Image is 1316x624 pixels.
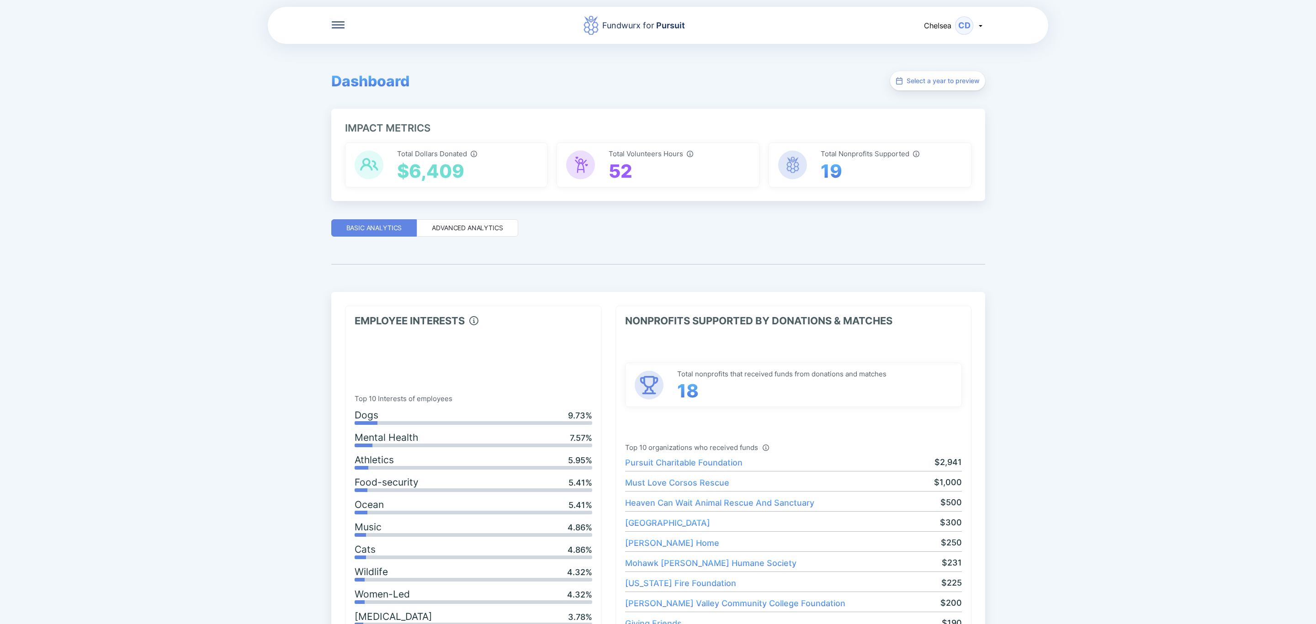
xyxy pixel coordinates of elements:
[568,545,592,555] span: 4.86%
[397,150,477,158] span: Total Dollars Donated
[331,72,409,90] span: Dashboard
[355,454,394,466] span: Athletics
[625,538,719,548] span: [PERSON_NAME] Home
[940,597,962,609] span: $ 200
[568,478,592,487] span: 5.41%
[355,611,432,623] span: [MEDICAL_DATA]
[567,567,592,577] span: 4.32%
[355,476,419,488] span: Food-security
[907,76,980,85] span: Select a year to preview
[331,109,985,201] div: IMPACT METRICS
[924,21,951,30] span: Chelsea
[625,478,729,487] span: Must Love Corsos Rescue
[568,411,592,420] span: 9.73%
[625,558,796,568] span: Mohawk [PERSON_NAME] Humane Society
[625,458,743,467] span: Pursuit Charitable Foundation
[567,590,592,599] span: 4.32%
[469,316,478,325] span: Aggregated top interests from staff who have added categories to their personal profile
[890,71,985,90] button: Select a year to preview
[909,150,919,158] span: The number of unique nonprofits the company/employees have supported from giving & volunteering (...
[467,150,477,158] span: A grand total of the dollars donated by employees and matched by the company for both on & off pl...
[625,578,736,588] span: [US_STATE] Fire Foundation
[568,500,592,510] span: 5.41%
[677,370,886,378] span: Total nonprofits that received funds from donations and matches
[355,409,378,421] span: Dogs
[609,150,693,158] span: Total Volunteers Hours
[934,456,962,469] span: $ 2,941
[625,315,962,326] span: Nonprofits supported By Donations & Matches
[955,16,973,35] div: CD
[941,576,962,589] span: $ 225
[355,432,418,444] span: Mental Health
[940,516,962,529] span: $ 300
[625,498,814,508] span: Heaven Can Wait Animal Rescue And Sanctuary
[821,150,919,158] span: Total Nonprofits Supported
[602,19,685,32] div: Fundwurx for
[355,521,382,533] span: Music
[763,444,769,451] span: Data below shows the top 10 organizations who received the most funding from both employee donati...
[568,455,592,465] span: 5.95%
[570,433,592,443] span: 7.57%
[609,160,632,182] div: 52
[942,556,962,569] span: $ 231
[934,476,962,489] span: $ 1,000
[355,315,592,326] span: Employee Interests
[654,21,685,30] span: Pursuit
[355,588,410,600] span: Women-Led
[355,499,384,511] span: Ocean
[625,598,845,608] span: [PERSON_NAME] Valley Community College Foundation
[397,160,464,182] div: $6,409
[625,444,769,451] span: Top 10 organizations who received funds
[355,566,388,578] span: Wildlife
[346,223,402,233] div: Basic Analytics
[355,544,376,555] span: Cats
[677,380,699,402] span: 18
[568,523,592,532] span: 4.86%
[355,395,452,402] span: Top 10 Interests of employees
[941,536,962,549] span: $ 250
[940,496,962,509] span: $ 500
[432,223,503,233] div: Advanced Analytics
[821,160,842,182] span: 19
[683,150,693,158] span: A grand total of the accumulated hours employees volunteered for based on the number of employees...
[568,612,592,622] span: 3.78%
[625,518,710,528] span: [GEOGRAPHIC_DATA]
